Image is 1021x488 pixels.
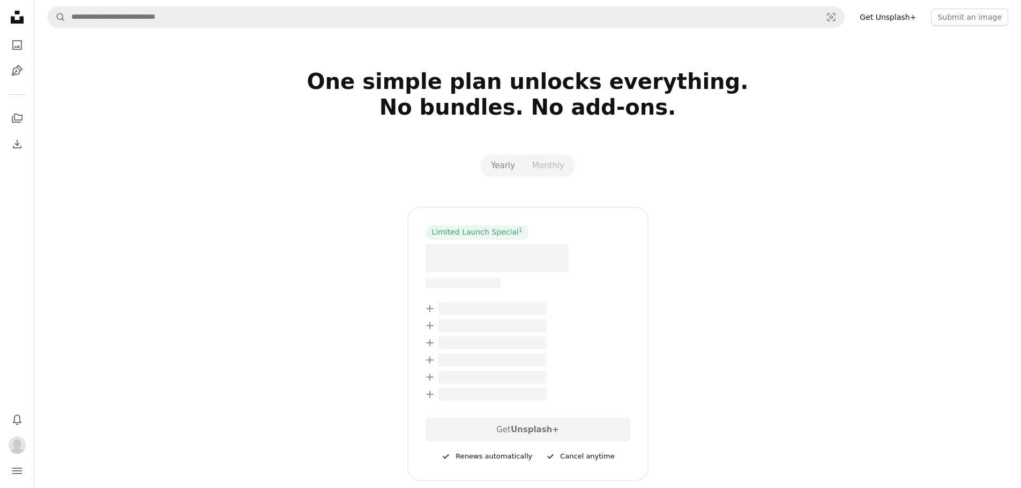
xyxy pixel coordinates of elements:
[48,7,66,27] button: Search Unsplash
[6,108,28,129] a: Collections
[482,156,524,175] button: Yearly
[545,450,614,463] div: Cancel anytime
[426,225,529,240] div: Limited Launch Special
[438,319,546,332] span: – –––– –––– ––– ––– –––– ––––
[6,434,28,456] button: Profile
[6,60,28,81] a: Illustrations
[6,460,28,482] button: Menu
[6,6,28,30] a: Home — Unsplash
[438,354,546,366] span: – –––– –––– ––– ––– –––– ––––
[426,278,501,288] span: –– –––– –––– –––– ––
[853,9,922,26] a: Get Unsplash+
[6,409,28,430] button: Notifications
[181,69,875,146] h2: One simple plan unlocks everything. No bundles. No add-ons.
[818,7,844,27] button: Visual search
[6,133,28,155] a: Download History
[426,244,569,272] span: – –––– ––––.
[438,302,546,315] span: – –––– –––– ––– ––– –––– ––––
[47,6,845,28] form: Find visuals sitewide
[6,34,28,56] a: Photos
[441,450,532,463] div: Renews automatically
[9,437,26,454] img: Avatar of user The MarQ
[931,9,1008,26] button: Submit an image
[438,371,546,384] span: – –––– –––– ––– ––– –––– ––––
[438,388,546,401] span: – –––– –––– ––– ––– –––– ––––
[426,418,630,441] div: Get
[517,227,525,238] a: 1
[511,425,559,434] strong: Unsplash+
[524,156,573,175] button: Monthly
[519,227,523,233] sup: 1
[438,336,546,349] span: – –––– –––– ––– ––– –––– ––––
